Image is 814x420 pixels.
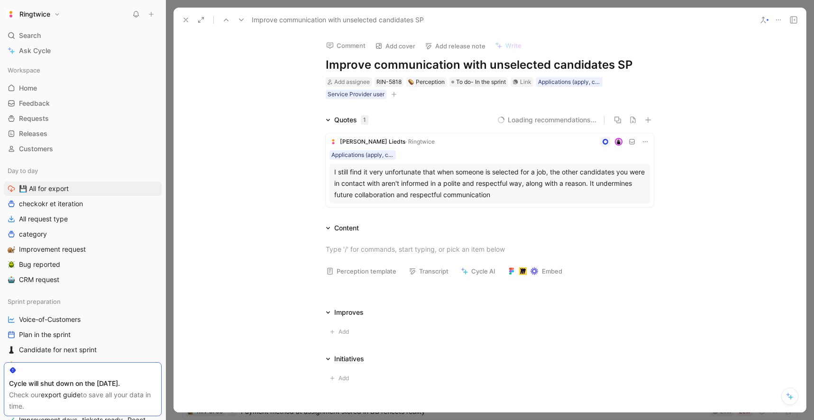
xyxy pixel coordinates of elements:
[19,245,86,254] span: Improvement request
[408,77,445,87] div: Perception
[8,65,40,75] span: Workspace
[4,182,162,196] a: 💾 All for export
[252,14,424,26] span: Improve communication with unselected candidates SP
[19,114,49,123] span: Requests
[19,214,68,224] span: All request type
[408,79,414,85] img: 🥔
[4,328,162,342] a: Plan in the sprint
[328,90,384,99] div: Service Provider user
[8,261,15,268] img: 🪲
[497,114,596,126] button: Loading recommendations...
[19,144,53,154] span: Customers
[331,150,394,160] div: Applications (apply, candidates)
[334,353,364,365] div: Initiatives
[8,346,15,354] img: ♟️
[4,197,162,211] a: checkokr et iteration
[4,312,162,327] a: Voice-of-Customers
[538,77,601,87] div: Applications (apply, candidates)
[19,275,59,284] span: CRM request
[326,326,356,338] button: Add
[19,184,69,193] span: 💾 All for export
[334,307,364,318] div: Improves
[491,39,526,52] button: Write
[404,265,453,278] button: Transcript
[4,294,162,309] div: Sprint preparation
[322,265,401,278] button: Perception template
[6,274,17,285] button: 🤖
[361,115,368,125] div: 1
[8,246,15,253] img: 🐌
[4,63,162,77] div: Workspace
[4,227,162,241] a: category
[19,260,60,269] span: Bug reported
[4,28,162,43] div: Search
[4,142,162,156] a: Customers
[456,77,506,87] span: To do- In the sprint
[19,45,51,56] span: Ask Cycle
[19,199,83,209] span: checkokr et iteration
[4,111,162,126] a: Requests
[19,360,49,370] span: Grooming
[8,297,61,306] span: Sprint preparation
[19,129,47,138] span: Releases
[19,229,47,239] span: category
[4,358,162,372] a: 🤖Grooming
[6,359,17,371] button: 🤖
[19,10,50,18] h1: Ringtwice
[520,77,531,87] div: Link
[6,259,17,270] button: 🪲
[334,78,370,85] span: Add assignee
[4,127,162,141] a: Releases
[4,44,162,58] a: Ask Cycle
[4,343,162,357] a: ♟️Candidate for next sprint
[376,77,402,87] div: RIN-5818
[503,265,567,278] button: Embed
[326,57,654,73] h1: Improve communication with unselected candidates SP
[340,138,405,145] span: [PERSON_NAME] Liedts
[421,39,490,53] button: Add release note
[19,345,97,355] span: Candidate for next sprint
[4,8,63,21] button: RingtwiceRingtwice
[322,114,372,126] div: Quotes1
[326,372,356,384] button: Add
[616,139,622,145] img: avatar
[4,257,162,272] a: 🪲Bug reported
[4,242,162,256] a: 🐌Improvement request
[4,164,162,287] div: Day to day💾 All for exportcheckokr et iterationAll request typecategory🐌Improvement request🪲Bug r...
[334,114,368,126] div: Quotes
[4,212,162,226] a: All request type
[334,222,359,234] div: Content
[4,164,162,178] div: Day to day
[8,276,15,283] img: 🤖
[338,327,352,337] span: Add
[9,389,156,412] div: Check our to save all your data in time.
[338,374,352,383] span: Add
[322,353,368,365] div: Initiatives
[505,41,521,50] span: Write
[322,307,367,318] div: Improves
[6,9,16,19] img: Ringtwice
[4,96,162,110] a: Feedback
[19,330,71,339] span: Plan in the sprint
[4,81,162,95] a: Home
[8,361,15,369] img: 🤖
[9,378,156,389] div: Cycle will shut down on the [DATE].
[19,315,81,324] span: Voice-of-Customers
[6,244,17,255] button: 🐌
[19,83,37,93] span: Home
[19,30,41,41] span: Search
[6,344,17,356] button: ♟️
[8,166,38,175] span: Day to day
[41,391,81,399] a: export guide
[322,222,363,234] div: Content
[449,77,508,87] div: To do- In the sprint
[457,265,500,278] button: Cycle AI
[406,77,447,87] div: 🥔Perception
[19,99,50,108] span: Feedback
[371,39,420,53] button: Add cover
[329,138,337,146] img: logo
[322,39,370,52] button: Comment
[4,273,162,287] a: 🤖CRM request
[405,138,435,145] span: · Ringtwice
[4,294,162,372] div: Sprint preparationVoice-of-CustomersPlan in the sprint♟️Candidate for next sprint🤖Grooming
